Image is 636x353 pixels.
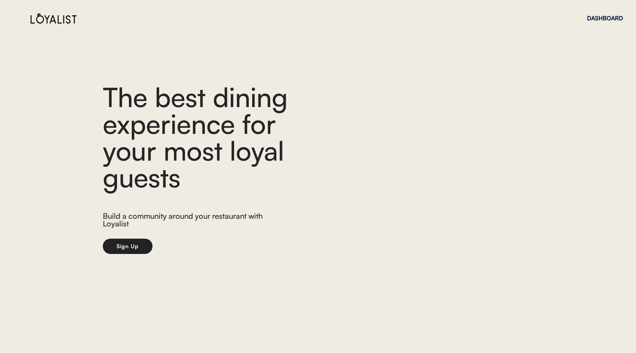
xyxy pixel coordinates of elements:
[587,15,623,21] div: DASHBOARD
[31,13,76,24] img: Loyalist%20Logo%20Black.svg
[103,239,153,254] button: Sign Up
[355,61,533,277] img: yH5BAEAAAAALAAAAAABAAEAAAIBRAA7
[103,212,270,229] div: Build a community around your restaurant with Loyalist
[103,83,332,190] div: The best dining experience for your most loyal guests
